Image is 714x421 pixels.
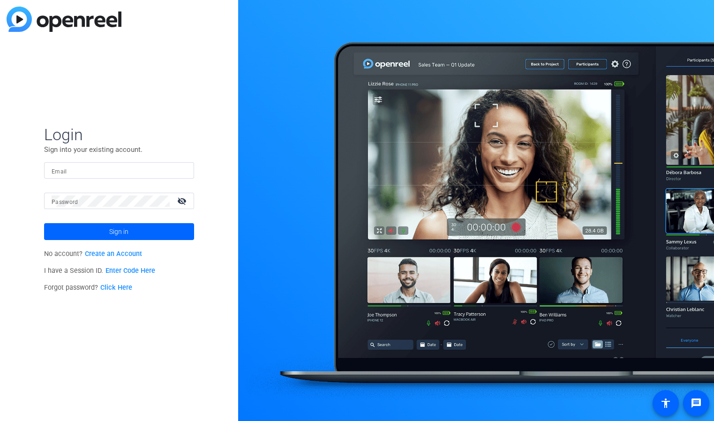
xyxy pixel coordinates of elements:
[105,267,155,275] a: Enter Code Here
[52,165,187,176] input: Enter Email Address
[44,144,194,155] p: Sign into your existing account.
[52,199,78,205] mat-label: Password
[44,223,194,240] button: Sign in
[52,168,67,175] mat-label: Email
[691,398,702,409] mat-icon: message
[44,267,155,275] span: I have a Session ID.
[100,284,132,292] a: Click Here
[172,194,194,208] mat-icon: visibility_off
[44,284,132,292] span: Forgot password?
[660,398,671,409] mat-icon: accessibility
[44,125,194,144] span: Login
[7,7,121,32] img: blue-gradient.svg
[85,250,142,258] a: Create an Account
[109,220,128,243] span: Sign in
[44,250,142,258] span: No account?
